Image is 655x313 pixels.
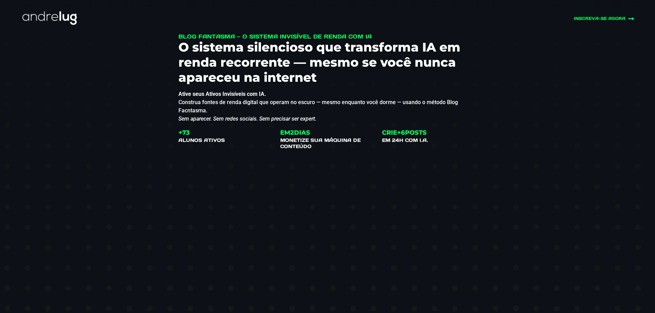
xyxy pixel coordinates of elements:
div: CRIE+ POSTS [382,128,428,137]
span: 73 [182,129,190,136]
strong: Ative seus Ativos Invisíveis com IA. [178,91,266,97]
span: 6 [401,129,405,136]
p: Construa fontes de renda digital que operam no escuro — mesmo enquanto você dorme — usando o méto... [178,90,477,123]
a: INSCREVA-SE AGORA [445,15,634,22]
h1: Blog Fantasma — O Sistema Invisível de Renda com IA [178,33,477,40]
h4: ALUNOS ativos [178,137,225,143]
div: + [178,128,225,137]
h4: MONETIZE SUA MÁQUINA DE CONTEÚDO [280,137,375,149]
h4: EM 24H COM I.A. [382,137,428,143]
div: EM DIAS [280,128,375,137]
em: Sem aparecer. Sem redes sociais. Sem precisar ser expert. [178,115,316,122]
h3: O sistema silencioso que transforma IA em renda recorrente — mesmo se você nunca apareceu na inte... [178,40,477,85]
span: 2 [290,129,294,136]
